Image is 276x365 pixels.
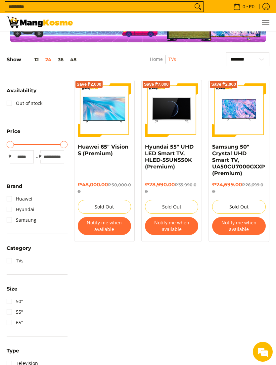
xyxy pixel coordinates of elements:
[7,129,21,139] summary: Open
[78,86,131,135] img: huawei-s-65-inch-4k-lcd-display-tv-full-view-mang-kosme
[7,317,23,328] a: 65"
[79,13,269,31] nav: Main Menu
[3,181,126,204] textarea: Type your message and click 'Submit'
[212,217,265,235] button: Notify me when available
[7,215,36,225] a: Samsung
[21,57,42,62] button: 12
[7,286,18,291] span: Size
[77,82,102,86] span: Save ₱2,000
[7,204,34,215] a: Hyundai
[168,56,176,62] a: TVs
[7,57,80,63] h5: Show
[231,3,256,10] span: •
[7,17,73,28] img: TVs - Premium Television Brands l Mang Kosme
[7,88,36,98] summary: Open
[7,246,31,255] summary: Open
[212,144,265,176] a: Samsung 50" Crystal UHD Smart TV, UA50CU7000GXXP (Premium)
[7,348,19,358] summary: Open
[7,255,23,266] a: TVs
[150,56,163,62] a: Home
[212,83,265,137] img: Samsung 50" Crystal UHD Smart TV, UA50CU7000GXXP (Premium)
[7,246,31,251] span: Category
[145,182,197,194] del: ₱35,990.00
[7,88,36,93] span: Availability
[7,184,22,189] span: Brand
[7,184,22,194] summary: Open
[78,217,131,235] button: Notify me when available
[97,204,120,213] em: Submit
[7,286,18,296] summary: Open
[42,57,55,62] button: 24
[78,200,131,214] button: Sold Out
[144,82,169,86] span: Save ₱7,000
[7,153,13,160] span: ₱
[261,13,269,31] button: Menu
[7,129,21,134] span: Price
[248,4,255,9] span: ₱0
[79,13,269,31] ul: Customer Navigation
[145,144,194,170] a: Hyundai 55" UHD LED Smart TV, HLED-55UN550K (Premium)
[78,144,128,157] a: Huawei 65" Vision S (Premium)
[242,4,246,9] span: 0
[7,194,32,204] a: Huawei
[145,83,198,137] img: hyundai-ultra-hd-smart-tv-65-inch-full-view-mang-kosme
[34,37,111,46] div: Leave a message
[145,200,198,214] button: Sold Out
[7,98,42,109] a: Out of stock
[55,57,67,62] button: 36
[37,153,44,160] span: ₱
[78,182,131,194] del: ₱50,000.00
[193,2,203,12] button: Search
[145,217,198,235] button: Notify me when available
[7,296,23,307] a: 50"
[212,200,265,214] button: Sold Out
[145,182,198,195] h6: ₱28,990.00
[109,3,124,19] div: Minimize live chat window
[212,182,263,194] del: ₱26,699.00
[7,307,23,317] a: 55"
[130,55,197,70] nav: Breadcrumbs
[212,182,265,195] h6: ₱24,699.00
[14,83,115,150] span: We are offline. Please leave us a message.
[211,82,236,86] span: Save ₱2,000
[7,348,19,353] span: Type
[67,57,80,62] button: 48
[78,182,131,195] h6: ₱48,000.00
